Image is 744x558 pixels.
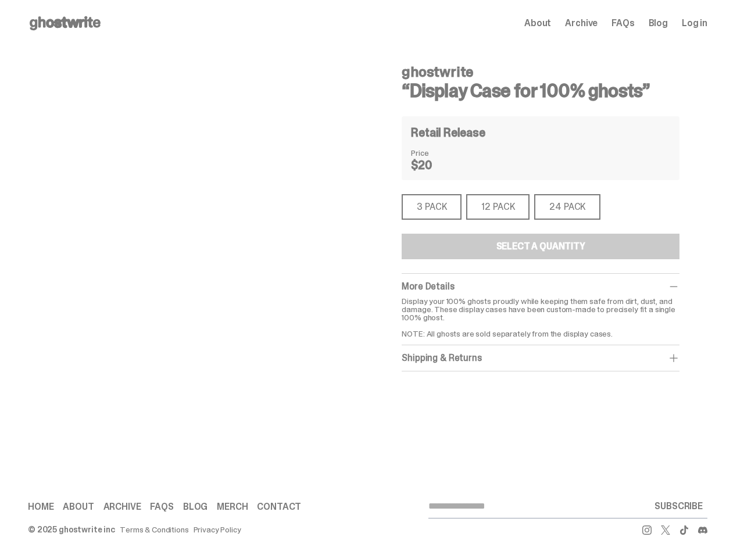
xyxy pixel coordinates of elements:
div: © 2025 ghostwrite inc [28,525,115,534]
button: Select a Quantity [402,234,679,259]
h3: “Display Case for 100% ghosts” [402,81,679,100]
span: More Details [402,280,454,292]
button: SUBSCRIBE [650,495,707,518]
a: Archive [565,19,598,28]
a: FAQs [611,19,634,28]
a: Home [28,502,53,512]
dt: Price [411,149,469,157]
a: Blog [649,19,668,28]
p: Display your 100% ghosts proudly while keeping them safe from dirt, dust, and damage. These displ... [402,297,679,338]
a: Contact [257,502,301,512]
a: About [63,502,94,512]
a: Privacy Policy [194,525,241,534]
a: Archive [103,502,141,512]
dd: $20 [411,159,469,171]
a: About [524,19,551,28]
a: Merch [217,502,248,512]
div: Select a Quantity [496,242,585,251]
h4: Retail Release [411,127,485,138]
a: Log in [682,19,707,28]
div: Shipping & Returns [402,352,679,364]
div: 12 PACK [466,194,530,220]
a: Terms & Conditions [120,525,188,534]
div: 24 PACK [534,194,600,220]
div: 3 PACK [402,194,462,220]
a: Blog [183,502,208,512]
a: FAQs [150,502,173,512]
h4: ghostwrite [402,65,679,79]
